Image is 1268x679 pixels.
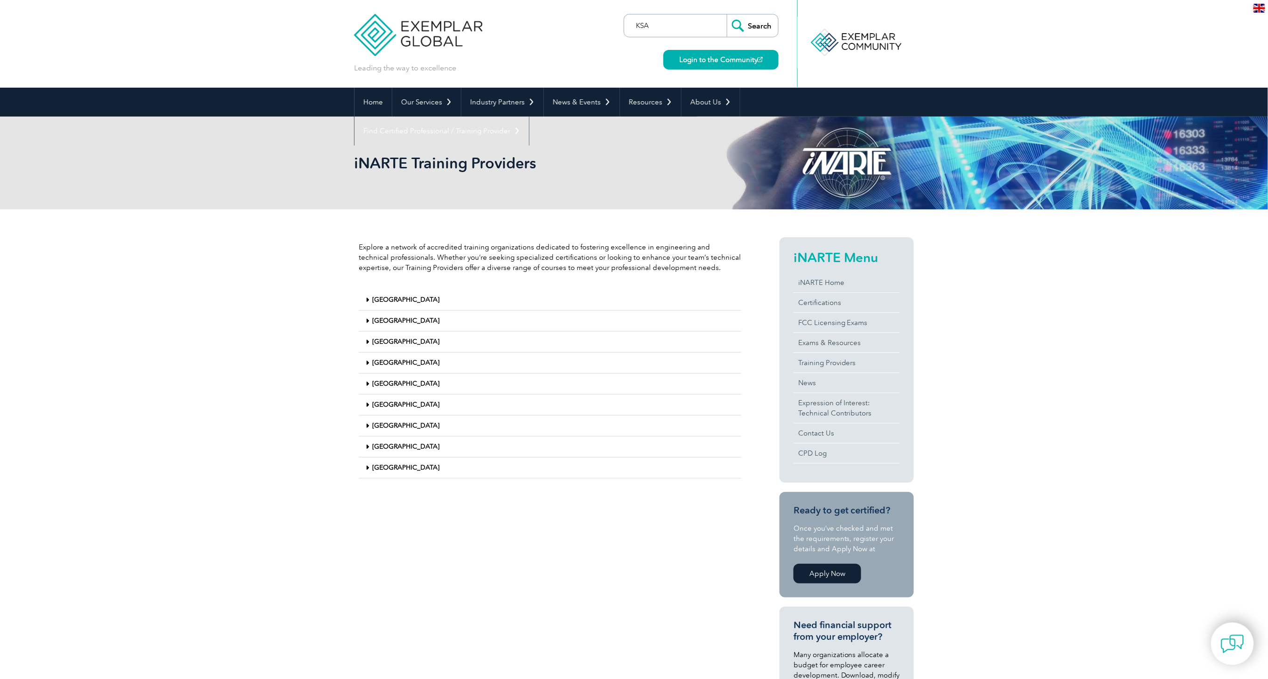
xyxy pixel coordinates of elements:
[359,416,741,436] div: [GEOGRAPHIC_DATA]
[372,401,439,409] a: [GEOGRAPHIC_DATA]
[359,332,741,353] div: [GEOGRAPHIC_DATA]
[372,338,439,346] a: [GEOGRAPHIC_DATA]
[354,154,712,172] h1: iNARTE Training Providers
[372,317,439,325] a: [GEOGRAPHIC_DATA]
[794,353,900,373] a: Training Providers
[794,313,900,333] a: FCC Licensing Exams
[794,423,900,443] a: Contact Us
[1221,632,1244,656] img: contact-chat.png
[794,293,900,312] a: Certifications
[372,443,439,450] a: [GEOGRAPHIC_DATA]
[1254,4,1265,13] img: en
[372,422,439,430] a: [GEOGRAPHIC_DATA]
[355,88,392,117] a: Home
[794,505,900,516] h3: Ready to get certified?
[794,564,861,583] a: Apply Now
[372,464,439,471] a: [GEOGRAPHIC_DATA]
[359,436,741,457] div: [GEOGRAPHIC_DATA]
[758,57,763,62] img: open_square.png
[355,117,529,145] a: Find Certified Professional / Training Provider
[359,457,741,478] div: [GEOGRAPHIC_DATA]
[794,250,900,265] h2: iNARTE Menu
[372,296,439,304] a: [GEOGRAPHIC_DATA]
[727,14,778,37] input: Search
[359,395,741,416] div: [GEOGRAPHIC_DATA]
[794,523,900,554] p: Once you’ve checked and met the requirements, register your details and Apply Now at
[794,273,900,292] a: iNARTE Home
[359,374,741,395] div: [GEOGRAPHIC_DATA]
[359,353,741,374] div: [GEOGRAPHIC_DATA]
[794,619,900,643] h3: Need financial support from your employer?
[392,88,461,117] a: Our Services
[372,359,439,367] a: [GEOGRAPHIC_DATA]
[794,333,900,353] a: Exams & Resources
[620,88,681,117] a: Resources
[682,88,740,117] a: About Us
[354,63,456,73] p: Leading the way to excellence
[359,290,741,311] div: [GEOGRAPHIC_DATA]
[359,242,741,273] p: Explore a network of accredited training organizations dedicated to fostering excellence in engin...
[663,50,779,69] a: Login to the Community
[794,443,900,463] a: CPD Log
[461,88,543,117] a: Industry Partners
[359,311,741,332] div: [GEOGRAPHIC_DATA]
[372,380,439,388] a: [GEOGRAPHIC_DATA]
[794,393,900,423] a: Expression of Interest:Technical Contributors
[794,373,900,393] a: News
[544,88,620,117] a: News & Events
